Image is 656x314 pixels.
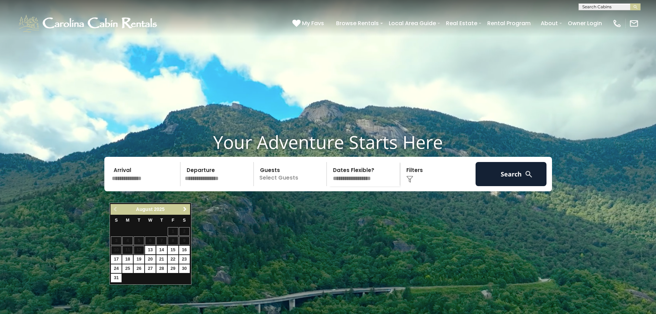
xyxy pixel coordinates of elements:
[476,162,547,186] button: Search
[134,264,144,273] a: 26
[183,218,186,223] span: Saturday
[406,176,413,183] img: filter--v1.png
[537,17,561,29] a: About
[629,19,639,28] img: mail-regular-white.png
[154,206,165,212] span: 2025
[126,218,129,223] span: Monday
[524,170,533,179] img: search-regular-white.png
[256,162,327,186] p: Select Guests
[181,205,189,214] a: Next
[111,264,122,273] a: 24
[122,264,133,273] a: 25
[115,218,118,223] span: Sunday
[134,255,144,264] a: 19
[122,255,133,264] a: 18
[5,131,651,153] h1: Your Adventure Starts Here
[179,264,190,273] a: 30
[168,264,178,273] a: 29
[148,218,153,223] span: Wednesday
[302,19,324,28] span: My Favs
[17,13,160,34] img: White-1-1-2.png
[292,19,326,28] a: My Favs
[138,218,140,223] span: Tuesday
[156,255,167,264] a: 21
[145,246,156,254] a: 13
[168,255,178,264] a: 22
[385,17,439,29] a: Local Area Guide
[156,264,167,273] a: 28
[484,17,534,29] a: Rental Program
[145,255,156,264] a: 20
[179,246,190,254] a: 16
[168,246,178,254] a: 15
[145,264,156,273] a: 27
[160,218,163,223] span: Thursday
[442,17,481,29] a: Real Estate
[612,19,622,28] img: phone-regular-white.png
[333,17,382,29] a: Browse Rentals
[111,274,122,282] a: 31
[156,246,167,254] a: 14
[182,206,188,212] span: Next
[136,206,153,212] span: August
[171,218,174,223] span: Friday
[179,255,190,264] a: 23
[564,17,605,29] a: Owner Login
[111,255,122,264] a: 17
